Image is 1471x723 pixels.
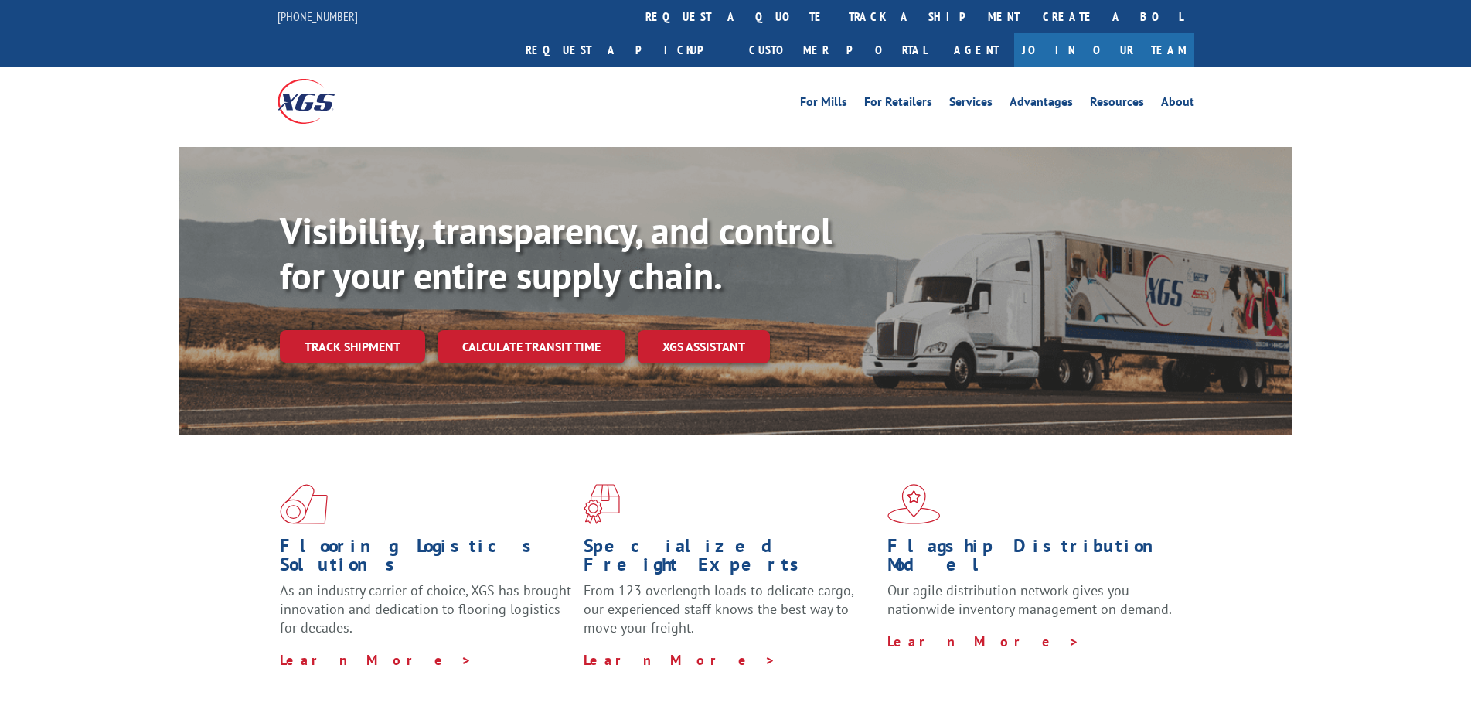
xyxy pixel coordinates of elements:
[949,96,993,113] a: Services
[1161,96,1194,113] a: About
[938,33,1014,67] a: Agent
[887,484,941,524] img: xgs-icon-flagship-distribution-model-red
[638,330,770,363] a: XGS ASSISTANT
[887,581,1172,618] span: Our agile distribution network gives you nationwide inventory management on demand.
[280,206,832,299] b: Visibility, transparency, and control for your entire supply chain.
[800,96,847,113] a: For Mills
[584,651,776,669] a: Learn More >
[1090,96,1144,113] a: Resources
[864,96,932,113] a: For Retailers
[1014,33,1194,67] a: Join Our Team
[584,484,620,524] img: xgs-icon-focused-on-flooring-red
[887,537,1180,581] h1: Flagship Distribution Model
[584,581,876,650] p: From 123 overlength loads to delicate cargo, our experienced staff knows the best way to move you...
[278,9,358,24] a: [PHONE_NUMBER]
[280,651,472,669] a: Learn More >
[737,33,938,67] a: Customer Portal
[438,330,625,363] a: Calculate transit time
[514,33,737,67] a: Request a pickup
[280,484,328,524] img: xgs-icon-total-supply-chain-intelligence-red
[280,581,571,636] span: As an industry carrier of choice, XGS has brought innovation and dedication to flooring logistics...
[584,537,876,581] h1: Specialized Freight Experts
[1010,96,1073,113] a: Advantages
[280,537,572,581] h1: Flooring Logistics Solutions
[887,633,1080,650] a: Learn More >
[280,330,425,363] a: Track shipment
